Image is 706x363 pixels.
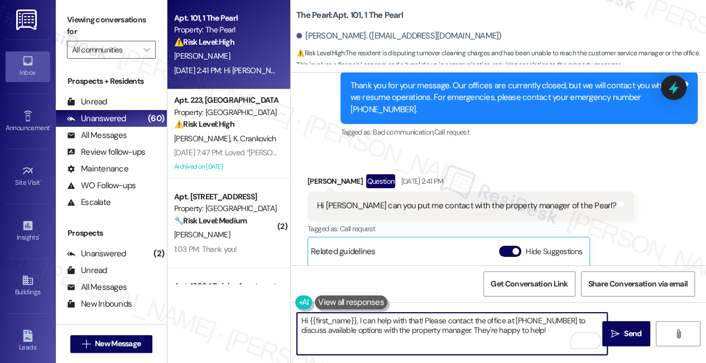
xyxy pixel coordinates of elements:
span: [PERSON_NAME] [174,51,230,61]
div: New Inbounds [67,298,132,310]
strong: ⚠️ Risk Level: High [174,37,234,47]
span: • [40,177,42,185]
span: [PERSON_NAME] [174,133,233,144]
strong: ⚠️ Risk Level: High [174,119,234,129]
div: 1:03 PM: Thank you! [174,244,237,254]
div: Maintenance [67,163,128,175]
div: Thank you for your message. Our offices are currently closed, but we will contact you when we res... [350,80,680,116]
div: (60) [145,110,167,127]
div: Prospects [56,227,167,239]
button: Get Conversation Link [483,271,575,297]
div: [DATE] 7:47 PM: Loved “[PERSON_NAME] ([GEOGRAPHIC_DATA]): Thank you for the update! If you need a... [174,147,698,157]
div: Archived on [DATE] [173,160,278,174]
span: • [39,232,40,240]
span: Call request [434,127,469,137]
div: Unread [67,96,107,108]
textarea: To enrich screen reader interactions, please activate Accessibility in Grammarly extension settings [297,313,607,355]
span: Call request [340,224,375,233]
button: New Message [70,335,153,353]
div: Escalate [67,197,111,208]
i:  [674,329,682,338]
input: All communities [72,41,138,59]
span: [PERSON_NAME] [174,230,230,240]
div: Unanswered [67,248,126,260]
span: Send [624,328,641,340]
a: Leads [6,326,50,356]
img: ResiDesk Logo [16,9,39,30]
label: Hide Suggestions [526,246,582,257]
div: Unanswered [67,113,126,125]
div: Prospects + Residents [56,75,167,87]
span: Get Conversation Link [491,278,568,290]
span: : The resident is disputing turnover cleaning charges and has been unable to reach the customer s... [296,47,706,71]
i:  [143,45,150,54]
span: Share Conversation via email [588,278,688,290]
div: All Messages [67,130,127,141]
span: New Message [95,338,141,350]
a: Inbox [6,51,50,82]
div: Apt. 101, 1 The Pearl [174,12,277,24]
strong: 🔧 Risk Level: Medium [174,216,247,226]
div: Tagged as: [340,124,698,140]
label: Viewing conversations for [67,11,156,41]
button: Share Conversation via email [581,271,695,297]
div: [PERSON_NAME] [308,174,634,192]
i:  [82,340,90,348]
div: Property: [GEOGRAPHIC_DATA] [174,107,277,118]
span: Bad communication , [373,127,434,137]
strong: ⚠️ Risk Level: High [296,49,344,58]
span: K. Crankovich [233,133,276,144]
div: Related guidelines [311,246,376,262]
div: Apt. [STREET_ADDRESS] [174,191,277,203]
div: Hi [PERSON_NAME] can you put me contact with the property manager of the Pearl? [317,200,616,212]
a: Site Visit • [6,161,50,192]
div: Apt. 1803, 1 Rainier Apartments [174,280,277,292]
div: Property: The Pearl [174,24,277,36]
div: Unread [67,265,107,276]
button: Send [602,321,650,346]
div: [PERSON_NAME]. ([EMAIL_ADDRESS][DOMAIN_NAME]) [296,30,502,42]
div: Property: [GEOGRAPHIC_DATA] [174,203,277,214]
div: [DATE] 2:41 PM: Hi [PERSON_NAME] can you put me contact with the property manager of the Pearl? [174,65,499,75]
i:  [611,329,619,338]
div: All Messages [67,281,127,293]
div: (2) [151,245,167,262]
span: • [50,122,51,130]
div: Review follow-ups [67,146,145,158]
b: The Pearl: Apt. 101, 1 The Pearl [296,9,403,21]
div: Tagged as: [308,221,634,237]
div: WO Follow-ups [67,180,136,192]
div: Apt. 223, [GEOGRAPHIC_DATA] [174,94,277,106]
div: [DATE] 2:41 PM [398,175,443,187]
a: Buildings [6,271,50,301]
a: Insights • [6,216,50,246]
div: Question [366,174,396,188]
